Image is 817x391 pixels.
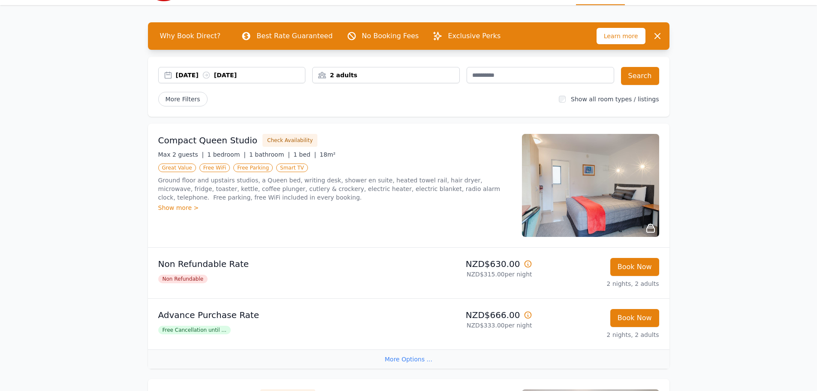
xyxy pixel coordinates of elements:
[158,151,204,158] span: Max 2 guests |
[610,309,659,327] button: Book Now
[276,164,308,172] span: Smart TV
[153,27,228,45] span: Why Book Direct?
[158,92,208,106] span: More Filters
[256,31,332,41] p: Best Rate Guaranteed
[313,71,459,79] div: 2 adults
[262,134,317,147] button: Check Availability
[158,203,512,212] div: Show more >
[158,134,258,146] h3: Compact Queen Studio
[597,28,645,44] span: Learn more
[233,164,273,172] span: Free Parking
[610,258,659,276] button: Book Now
[571,96,659,103] label: Show all room types / listings
[448,31,500,41] p: Exclusive Perks
[176,71,305,79] div: [DATE] [DATE]
[539,279,659,288] p: 2 nights, 2 adults
[158,176,512,202] p: Ground floor and upstairs studios, a Queen bed, writing desk, shower en suite, heated towel rail,...
[158,164,196,172] span: Great Value
[158,275,208,283] span: Non Refundable
[207,151,246,158] span: 1 bedroom |
[293,151,316,158] span: 1 bed |
[362,31,419,41] p: No Booking Fees
[320,151,335,158] span: 18m²
[249,151,290,158] span: 1 bathroom |
[539,330,659,339] p: 2 nights, 2 adults
[158,309,405,321] p: Advance Purchase Rate
[621,67,659,85] button: Search
[158,326,231,334] span: Free Cancellation until ...
[148,349,669,369] div: More Options ...
[412,270,532,279] p: NZD$315.00 per night
[412,258,532,270] p: NZD$630.00
[199,164,230,172] span: Free WiFi
[412,309,532,321] p: NZD$666.00
[412,321,532,330] p: NZD$333.00 per night
[158,258,405,270] p: Non Refundable Rate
